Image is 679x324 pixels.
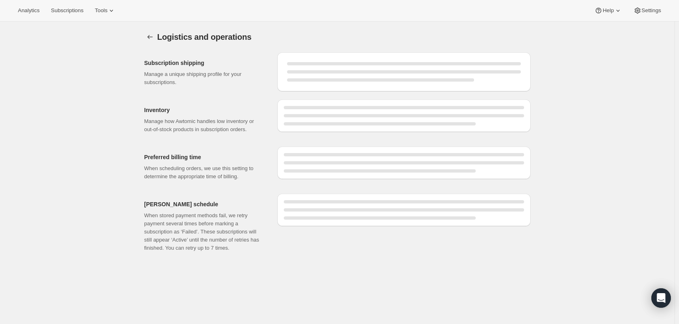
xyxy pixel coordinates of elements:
[144,117,264,134] p: Manage how Awtomic handles low inventory or out-of-stock products in subscription orders.
[18,7,39,14] span: Analytics
[13,5,44,16] button: Analytics
[144,212,264,252] p: When stored payment methods fail, we retry payment several times before marking a subscription as...
[90,5,120,16] button: Tools
[51,7,83,14] span: Subscriptions
[642,7,661,14] span: Settings
[144,59,264,67] h2: Subscription shipping
[95,7,107,14] span: Tools
[144,153,264,161] h2: Preferred billing time
[157,32,252,41] span: Logistics and operations
[590,5,627,16] button: Help
[629,5,666,16] button: Settings
[144,70,264,86] p: Manage a unique shipping profile for your subscriptions.
[144,106,264,114] h2: Inventory
[603,7,614,14] span: Help
[144,200,264,208] h2: [PERSON_NAME] schedule
[46,5,88,16] button: Subscriptions
[144,31,156,43] button: Settings
[144,164,264,181] p: When scheduling orders, we use this setting to determine the appropriate time of billing.
[651,288,671,308] div: Open Intercom Messenger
